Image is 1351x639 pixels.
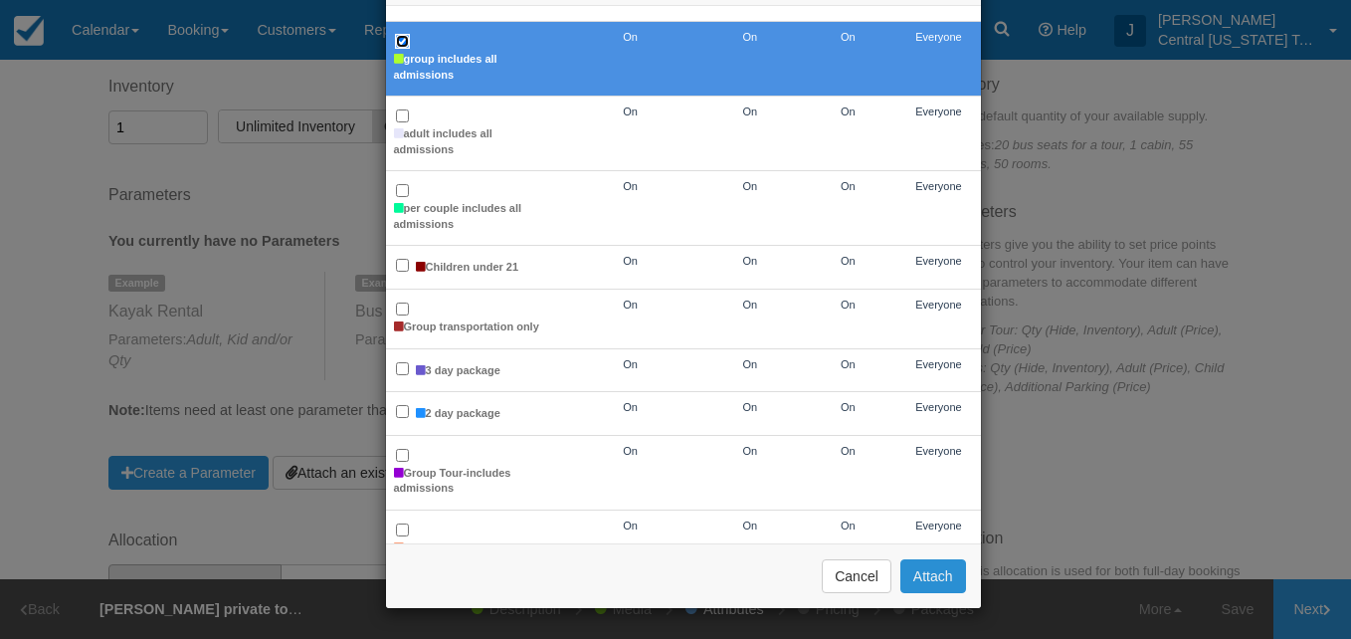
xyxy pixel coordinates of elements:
span: On [742,180,757,192]
button: Cancel [822,559,891,593]
span: On [623,520,638,532]
span: On [623,401,638,413]
span: On [742,299,757,311]
label: Children under 21 [416,260,519,276]
td: Everyone [897,22,981,97]
span: On [841,106,856,117]
td: Everyone [897,348,981,392]
span: On [742,520,757,532]
button: Attach [900,559,966,593]
span: On [742,401,757,413]
td: Everyone [897,290,981,348]
label: Group Tour-includes admissions [394,466,552,497]
span: On [742,31,757,43]
span: On [623,255,638,267]
label: adult includes all admissions [394,126,552,157]
span: On [623,180,638,192]
td: Everyone [897,511,981,585]
span: On [841,520,856,532]
label: Group transportation only [394,319,539,335]
span: On [623,445,638,457]
span: On [623,31,638,43]
span: On [623,106,638,117]
span: On [841,401,856,413]
span: On [623,358,638,370]
td: Everyone [897,171,981,246]
td: Everyone [897,392,981,436]
label: 2 day package [416,406,500,422]
td: Everyone [897,246,981,290]
label: group includes all admissions [394,52,552,83]
span: On [742,106,757,117]
span: On [623,299,638,311]
span: On [742,445,757,457]
label: 3 day package [416,363,500,379]
span: On [841,180,856,192]
span: On [742,358,757,370]
span: On [841,31,856,43]
td: Everyone [897,435,981,510]
td: Everyone [897,97,981,171]
label: per couple includes all admissions [394,201,552,232]
span: On [841,255,856,267]
span: On [841,445,856,457]
span: On [841,358,856,370]
span: On [841,299,856,311]
label: Active Health Care worker (bring ID) [394,540,552,571]
span: On [742,255,757,267]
